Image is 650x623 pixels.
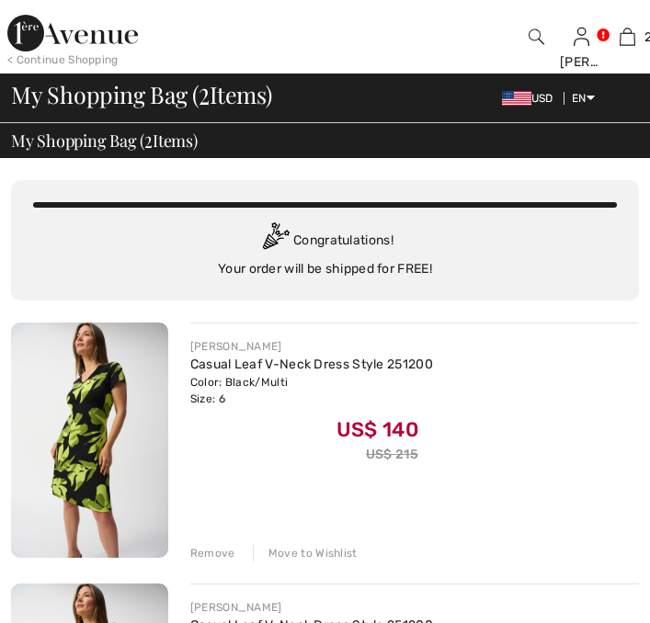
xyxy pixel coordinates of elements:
[7,51,119,68] div: < Continue Shopping
[606,26,649,48] a: 2
[257,222,293,259] img: Congratulation2.svg
[572,92,595,105] span: EN
[33,222,617,278] div: Congratulations! Your order will be shipped for FREE!
[11,323,168,558] img: Casual Leaf V-Neck Dress Style 251200
[144,129,153,150] span: 2
[253,545,358,561] div: Move to Wishlist
[190,599,433,616] div: [PERSON_NAME]
[190,545,235,561] div: Remove
[574,28,589,44] a: Sign In
[11,132,198,149] span: My Shopping Bag ( Items)
[190,357,433,372] a: Casual Leaf V-Neck Dress Style 251200
[7,15,138,51] img: 1ère Avenue
[11,83,272,106] span: My Shopping Bag ( Items)
[574,26,589,48] img: My Info
[190,374,433,407] div: Color: Black/Multi Size: 6
[560,52,603,72] div: [PERSON_NAME]
[534,568,632,614] iframe: Opens a widget where you can chat to one of our agents
[199,77,210,108] span: 2
[502,91,531,106] img: US Dollar
[190,338,433,355] div: [PERSON_NAME]
[336,411,418,442] span: US$ 140
[529,26,544,48] img: search the website
[366,447,418,462] s: US$ 215
[502,92,561,105] span: USD
[620,26,635,48] img: My Bag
